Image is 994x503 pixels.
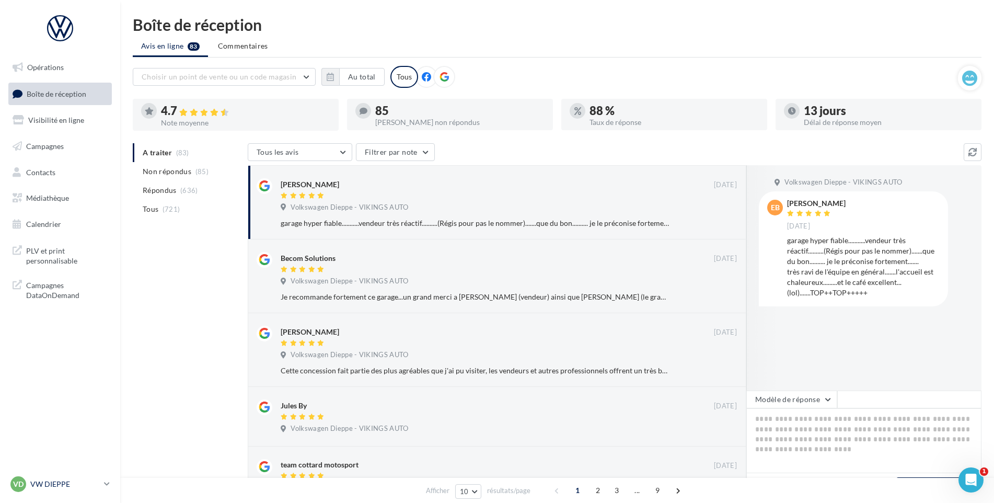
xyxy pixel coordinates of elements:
[180,186,198,195] span: (636)
[161,119,330,127] div: Note moyenne
[787,235,940,298] div: garage hyper fiable...........vendeur très réactif..........(Régis pour pas le nommer).......que ...
[590,482,606,499] span: 2
[746,391,837,408] button: Modèle de réponse
[6,274,114,305] a: Campagnes DataOnDemand
[375,119,545,126] div: [PERSON_NAME] non répondus
[629,482,645,499] span: ...
[460,487,469,496] span: 10
[26,193,69,202] span: Médiathèque
[26,142,64,151] span: Campagnes
[6,135,114,157] a: Campagnes
[26,278,108,301] span: Campagnes DataOnDemand
[649,482,666,499] span: 9
[714,461,737,471] span: [DATE]
[133,68,316,86] button: Choisir un point de vente ou un code magasin
[142,72,296,81] span: Choisir un point de vente ou un code magasin
[218,41,268,50] span: Commentaires
[281,218,669,228] div: garage hyper fiable...........vendeur très réactif..........(Régis pour pas le nommer).......que ...
[143,166,191,177] span: Non répondus
[375,105,545,117] div: 85
[291,203,408,212] span: Volkswagen Dieppe - VIKINGS AUTO
[958,467,984,493] iframe: Intercom live chat
[714,402,737,411] span: [DATE]
[6,213,114,235] a: Calendrier
[143,185,177,196] span: Répondus
[291,424,408,433] span: Volkswagen Dieppe - VIKINGS AUTO
[6,239,114,270] a: PLV et print personnalisable
[26,220,61,228] span: Calendrier
[281,365,669,376] div: Cette concession fait partie des plus agréables que j'ai pu visiter, les vendeurs et autres profe...
[281,327,339,337] div: [PERSON_NAME]
[487,486,530,496] span: résultats/page
[291,350,408,360] span: Volkswagen Dieppe - VIKINGS AUTO
[6,109,114,131] a: Visibilité en ligne
[784,178,902,187] span: Volkswagen Dieppe - VIKINGS AUTO
[30,479,100,489] p: VW DIEPPE
[321,68,385,86] button: Au total
[248,143,352,161] button: Tous les avis
[161,105,330,117] div: 4.7
[426,486,449,496] span: Afficher
[6,162,114,184] a: Contacts
[590,105,759,117] div: 88 %
[281,401,307,411] div: Jules By
[163,205,180,213] span: (721)
[6,56,114,78] a: Opérations
[455,484,482,499] button: 10
[281,292,669,302] div: Je recommande fortement ce garage...un grand merci a [PERSON_NAME] (vendeur) ainsi que [PERSON_NA...
[787,222,810,231] span: [DATE]
[281,179,339,190] div: [PERSON_NAME]
[8,474,112,494] a: VD VW DIEPPE
[257,147,299,156] span: Tous les avis
[195,167,209,176] span: (85)
[281,253,336,264] div: Becom Solutions
[980,467,988,476] span: 1
[281,460,359,470] div: team cottard motosport
[6,83,114,105] a: Boîte de réception
[714,180,737,190] span: [DATE]
[27,63,64,72] span: Opérations
[569,482,586,499] span: 1
[26,167,55,176] span: Contacts
[143,204,158,214] span: Tous
[714,254,737,264] span: [DATE]
[26,244,108,266] span: PLV et print personnalisable
[28,116,84,124] span: Visibilité en ligne
[13,479,24,489] span: VD
[339,68,385,86] button: Au total
[771,202,780,213] span: EB
[787,200,846,207] div: [PERSON_NAME]
[804,119,973,126] div: Délai de réponse moyen
[356,143,435,161] button: Filtrer par note
[133,17,981,32] div: Boîte de réception
[390,66,418,88] div: Tous
[291,277,408,286] span: Volkswagen Dieppe - VIKINGS AUTO
[590,119,759,126] div: Taux de réponse
[6,187,114,209] a: Médiathèque
[608,482,625,499] span: 3
[804,105,973,117] div: 13 jours
[27,89,86,98] span: Boîte de réception
[714,328,737,337] span: [DATE]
